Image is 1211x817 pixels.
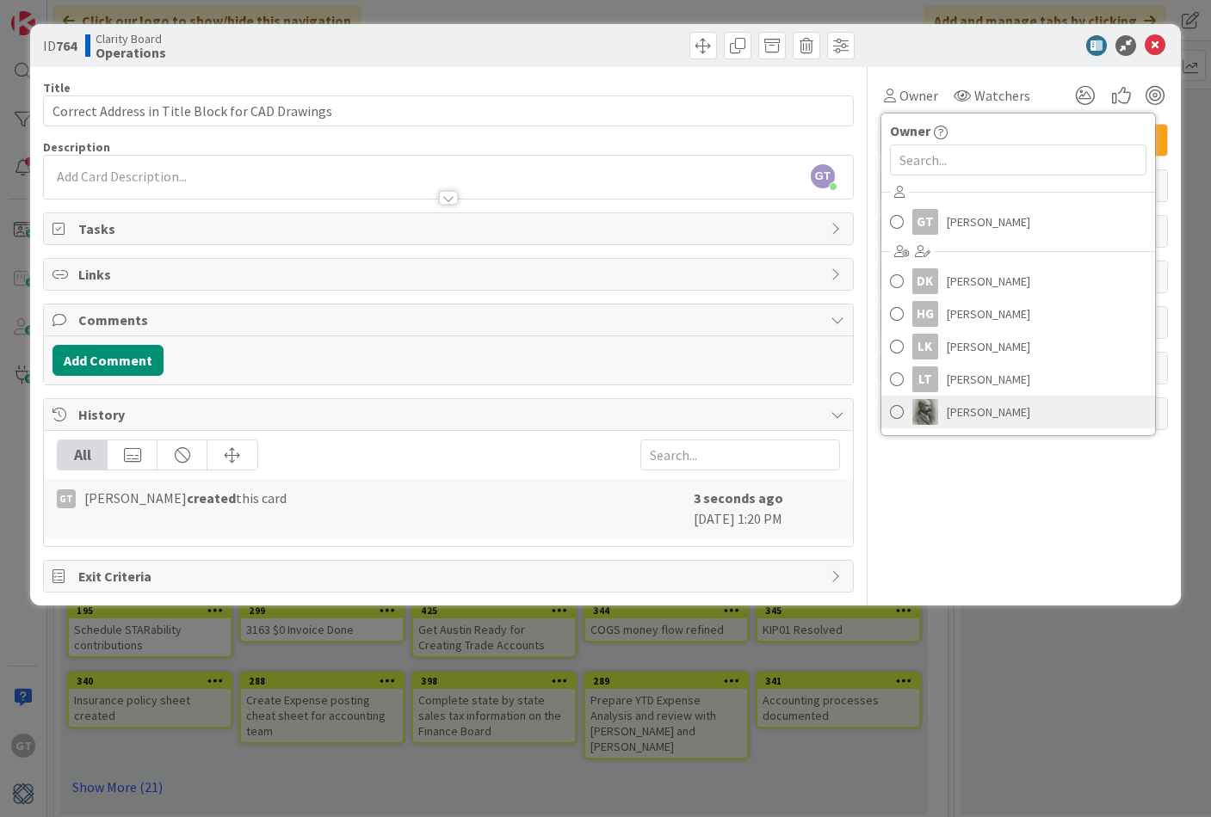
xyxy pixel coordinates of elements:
input: type card name here... [43,95,854,126]
a: PA[PERSON_NAME] [881,396,1155,428]
span: [PERSON_NAME] [947,209,1030,235]
span: Owner [890,120,930,141]
span: [PERSON_NAME] [947,334,1030,359]
input: Search... [890,144,1146,175]
div: LT [912,366,938,392]
button: Add Comment [53,345,164,376]
a: LK[PERSON_NAME] [881,330,1155,363]
span: Exit Criteria [78,566,822,587]
span: [PERSON_NAME] [947,366,1030,392]
span: Owner [899,85,938,106]
input: Search... [640,439,840,470]
b: Operations [96,46,166,59]
div: [DATE] 1:20 PM [694,488,840,529]
div: GT [912,209,938,235]
span: Tasks [78,218,822,239]
span: Links [78,264,822,285]
span: History [78,404,822,425]
div: LK [912,334,938,359]
span: Watchers [974,85,1030,106]
div: All [58,440,108,470]
span: ID [43,35,77,56]
b: 764 [56,37,77,54]
span: Clarity Board [96,32,166,46]
b: created [187,489,236,507]
a: GT[PERSON_NAME] [881,206,1155,238]
a: LT[PERSON_NAME] [881,363,1155,396]
div: HG [912,301,938,327]
span: [PERSON_NAME] [947,268,1030,294]
span: Description [43,139,110,155]
label: Title [43,80,71,95]
a: DK[PERSON_NAME] [881,265,1155,298]
span: Comments [78,310,822,330]
span: [PERSON_NAME] [947,301,1030,327]
img: PA [912,399,938,425]
div: GT [57,489,76,508]
span: [PERSON_NAME] [947,399,1030,425]
div: DK [912,268,938,294]
b: 3 seconds ago [694,489,783,507]
span: [PERSON_NAME] this card [84,488,287,508]
span: GT [811,164,835,188]
a: HG[PERSON_NAME] [881,298,1155,330]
